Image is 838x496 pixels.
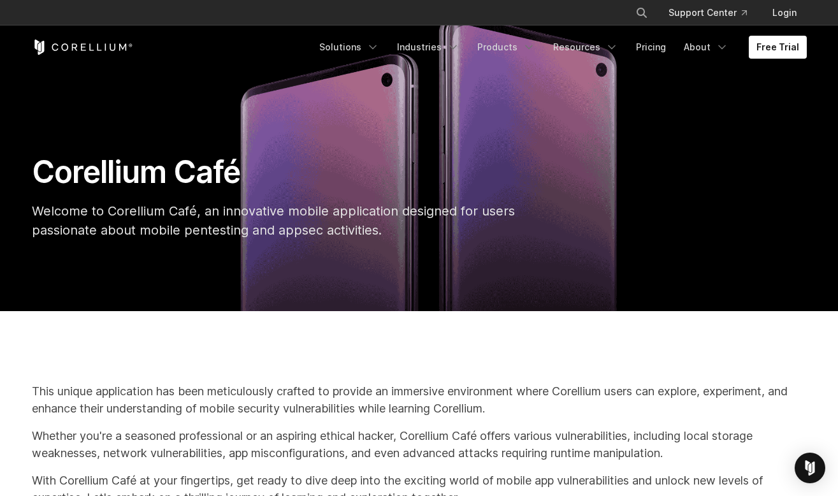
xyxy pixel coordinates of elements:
div: Navigation Menu [312,36,807,59]
div: Open Intercom Messenger [795,453,825,483]
a: Industries [389,36,467,59]
a: Free Trial [749,36,807,59]
a: Resources [545,36,626,59]
p: This unique application has been meticulously crafted to provide an immersive environment where C... [32,383,807,417]
a: Login [762,1,807,24]
button: Search [630,1,653,24]
a: Corellium Home [32,40,133,55]
div: Navigation Menu [620,1,807,24]
a: Support Center [658,1,757,24]
h1: Corellium Café [32,153,540,191]
p: Whether you're a seasoned professional or an aspiring ethical hacker, Corellium Café offers vario... [32,427,807,462]
a: About [676,36,736,59]
a: Solutions [312,36,387,59]
a: Pricing [628,36,674,59]
p: Welcome to Corellium Café, an innovative mobile application designed for users passionate about m... [32,201,540,240]
a: Products [470,36,543,59]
